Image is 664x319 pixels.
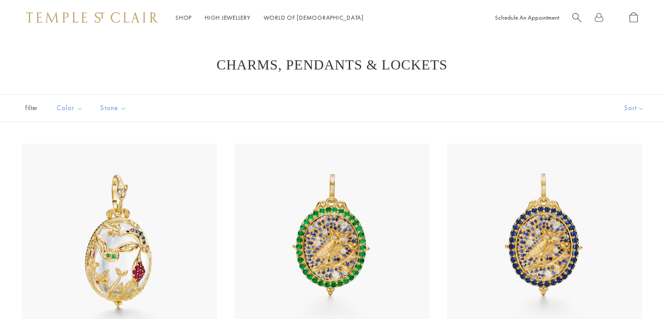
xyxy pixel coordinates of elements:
span: Color [52,103,89,114]
a: ShopShop [175,14,192,21]
h1: Charms, Pendants & Lockets [35,57,629,73]
a: Schedule An Appointment [495,14,559,21]
button: Color [50,98,89,118]
img: Temple St. Clair [26,12,158,23]
button: Stone [94,98,133,118]
span: Stone [96,103,133,114]
nav: Main navigation [175,12,364,23]
a: Search [572,12,581,23]
a: World of [DEMOGRAPHIC_DATA]World of [DEMOGRAPHIC_DATA] [264,14,364,21]
a: Open Shopping Bag [630,12,638,23]
button: Show sort by [605,95,664,121]
a: High JewelleryHigh Jewellery [205,14,251,21]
